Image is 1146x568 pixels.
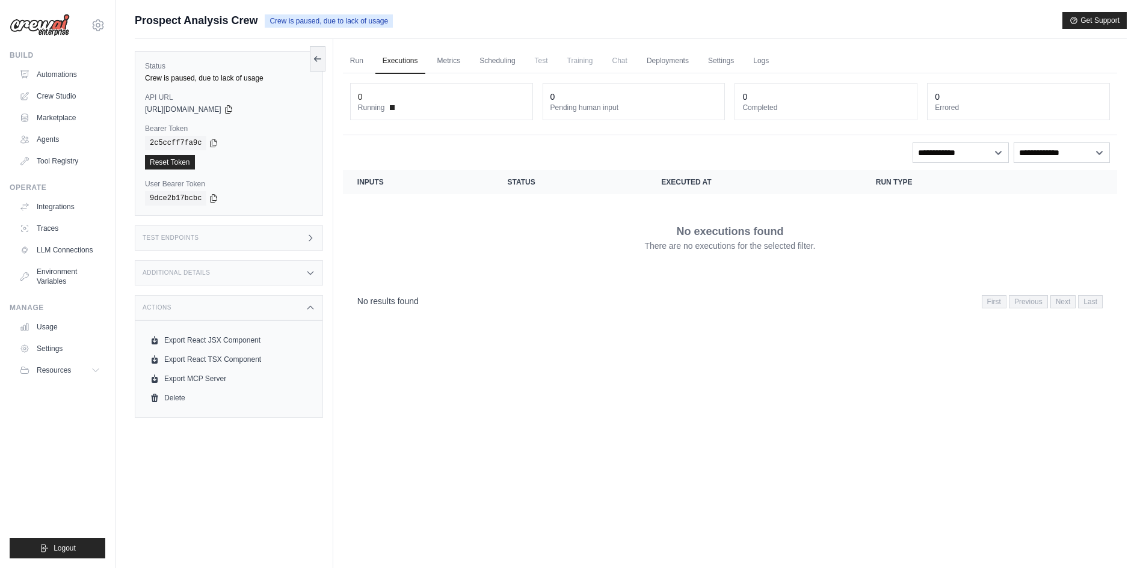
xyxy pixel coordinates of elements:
div: 0 [358,91,363,103]
span: Running [358,103,385,112]
h3: Actions [143,304,171,311]
div: Build [10,50,105,60]
a: Delete [145,388,313,408]
span: Chat is not available until the deployment is complete [605,49,635,73]
label: Bearer Token [145,124,313,133]
dt: Errored [935,103,1102,112]
div: 0 [935,91,940,103]
span: Resources [37,365,71,375]
a: Marketplace [14,108,105,127]
a: Tool Registry [14,151,105,171]
div: Crew is paused, due to lack of usage [145,73,313,83]
dt: Pending human input [550,103,718,112]
p: No results found [357,295,419,307]
span: [URL][DOMAIN_NAME] [145,105,221,114]
span: Logout [54,543,76,553]
a: Export React TSX Component [145,350,313,369]
a: Deployments [639,49,696,74]
th: Status [493,170,647,194]
div: 0 [742,91,747,103]
a: Run [343,49,371,74]
a: Traces [14,219,105,238]
th: Executed at [647,170,861,194]
code: 9dce2b17bcbc [145,191,206,206]
a: Logs [746,49,776,74]
a: Agents [14,130,105,149]
a: Crew Studio [14,87,105,106]
nav: Pagination [343,286,1117,316]
span: Training is not available until the deployment is complete [560,49,600,73]
dt: Completed [742,103,910,112]
section: Crew executions table [343,170,1117,316]
a: Metrics [430,49,468,74]
a: Automations [14,65,105,84]
a: LLM Connections [14,240,105,260]
span: First [982,295,1006,308]
div: Manage [10,303,105,313]
a: Scheduling [472,49,522,74]
button: Get Support [1062,12,1127,29]
a: Environment Variables [14,262,105,291]
p: There are no executions for the selected filter. [644,240,815,252]
a: Reset Token [145,155,195,169]
span: Next [1050,295,1076,308]
a: Settings [701,49,741,74]
button: Resources [14,361,105,380]
div: 0 [550,91,555,103]
a: Integrations [14,197,105,216]
label: API URL [145,93,313,102]
h3: Test Endpoints [143,234,199,242]
th: Inputs [343,170,493,194]
span: Test [528,49,555,73]
nav: Pagination [982,295,1103,308]
button: Logout [10,538,105,558]
a: Settings [14,339,105,358]
p: No executions found [676,223,783,240]
span: Crew is paused, due to lack of usage [265,14,393,28]
label: User Bearer Token [145,179,313,189]
span: Last [1078,295,1103,308]
h3: Additional Details [143,269,210,276]
span: Prospect Analysis Crew [135,12,257,29]
label: Status [145,61,313,71]
img: Logo [10,14,70,37]
span: Previous [1009,295,1048,308]
div: Operate [10,183,105,192]
th: Run Type [861,170,1039,194]
code: 2c5ccff7fa9c [145,136,206,150]
a: Export MCP Server [145,369,313,388]
a: Usage [14,317,105,337]
a: Export React JSX Component [145,331,313,350]
a: Executions [375,49,425,74]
